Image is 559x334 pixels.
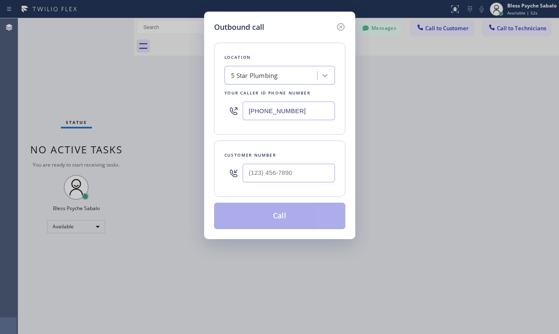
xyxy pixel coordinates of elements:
[214,203,345,229] button: Call
[224,89,335,97] div: Your caller id phone number
[231,71,278,80] div: 5 Star Plumbing
[243,102,335,120] input: (123) 456-7890
[224,53,335,62] div: Location
[224,151,335,160] div: Customer number
[243,164,335,182] input: (123) 456-7890
[214,22,264,33] h5: Outbound call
